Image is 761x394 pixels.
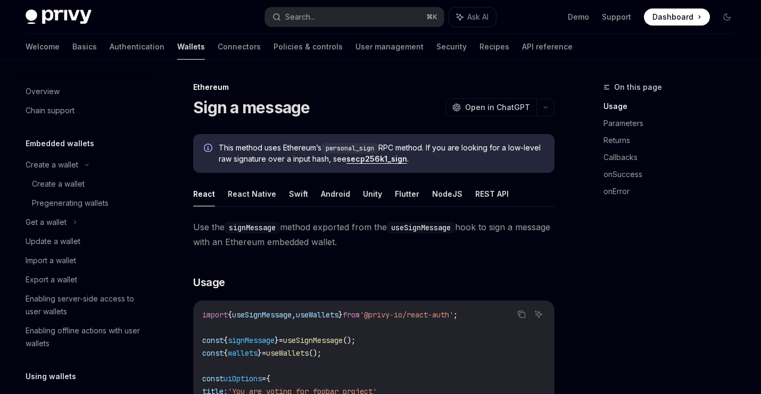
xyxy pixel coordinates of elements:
[17,232,153,251] a: Update a wallet
[289,181,308,206] button: Swift
[522,34,573,60] a: API reference
[32,197,109,209] div: Pregenerating wallets
[72,34,97,60] a: Basics
[346,154,407,164] a: secp256k1_sign
[258,348,262,358] span: }
[652,12,693,22] span: Dashboard
[266,348,309,358] span: useWallets
[26,85,60,98] div: Overview
[718,9,735,26] button: Toggle dark mode
[262,348,266,358] span: =
[193,220,555,249] span: Use the method exported from the hook to sign a message with an Ethereum embedded wallet.
[265,7,444,27] button: Search...⌘K
[532,307,545,321] button: Ask AI
[26,235,80,248] div: Update a wallet
[17,101,153,120] a: Chain support
[26,137,94,150] h5: Embedded wallets
[309,348,321,358] span: ();
[644,9,710,26] a: Dashboard
[202,336,224,345] span: const
[228,181,276,206] button: React Native
[204,144,214,154] svg: Info
[202,374,224,383] span: const
[26,370,76,383] h5: Using wallets
[475,181,509,206] button: REST API
[26,273,77,286] div: Export a wallet
[17,270,153,289] a: Export a wallet
[228,310,232,320] span: {
[110,34,164,60] a: Authentication
[26,104,75,117] div: Chain support
[266,374,270,383] span: {
[285,11,315,23] div: Search...
[360,310,453,320] span: '@privy-io/react-auth'
[296,310,338,320] span: useWallets
[177,34,205,60] a: Wallets
[228,336,275,345] span: signMessage
[292,310,296,320] span: ,
[17,321,153,353] a: Enabling offline actions with user wallets
[17,82,153,101] a: Overview
[603,149,744,166] a: Callbacks
[17,174,153,194] a: Create a wallet
[363,181,382,206] button: Unity
[603,132,744,149] a: Returns
[432,181,462,206] button: NodeJS
[218,34,261,60] a: Connectors
[26,254,76,267] div: Import a wallet
[387,222,455,233] code: useSignMessage
[465,102,530,113] span: Open in ChatGPT
[26,10,92,24] img: dark logo
[436,34,467,60] a: Security
[343,310,360,320] span: from
[275,336,279,345] span: }
[26,216,67,229] div: Get a wallet
[225,222,280,233] code: signMessage
[467,12,489,22] span: Ask AI
[193,98,310,117] h1: Sign a message
[355,34,424,60] a: User management
[338,310,343,320] span: }
[224,374,262,383] span: uiOptions
[193,181,215,206] button: React
[224,348,228,358] span: {
[603,166,744,183] a: onSuccess
[614,81,662,94] span: On this page
[228,348,258,358] span: wallets
[479,34,509,60] a: Recipes
[232,310,292,320] span: useSignMessage
[568,12,589,22] a: Demo
[445,98,536,116] button: Open in ChatGPT
[603,183,744,200] a: onError
[26,292,147,318] div: Enabling server-side access to user wallets
[224,336,228,345] span: {
[193,82,555,93] div: Ethereum
[515,307,528,321] button: Copy the contents from the code block
[17,194,153,213] a: Pregenerating wallets
[283,336,343,345] span: useSignMessage
[26,324,147,350] div: Enabling offline actions with user wallets
[26,34,60,60] a: Welcome
[32,178,85,190] div: Create a wallet
[603,98,744,115] a: Usage
[395,181,419,206] button: Flutter
[193,275,225,290] span: Usage
[26,158,78,171] div: Create a wallet
[219,142,544,164] span: This method uses Ethereum’s RPC method. If you are looking for a low-level raw signature over a i...
[17,251,153,270] a: Import a wallet
[602,12,631,22] a: Support
[453,310,458,320] span: ;
[17,289,153,321] a: Enabling server-side access to user wallets
[274,34,343,60] a: Policies & controls
[449,7,496,27] button: Ask AI
[321,181,350,206] button: Android
[202,348,224,358] span: const
[343,336,355,345] span: ();
[279,336,283,345] span: =
[321,143,378,154] code: personal_sign
[426,13,437,21] span: ⌘ K
[262,374,266,383] span: =
[603,115,744,132] a: Parameters
[202,310,228,320] span: import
